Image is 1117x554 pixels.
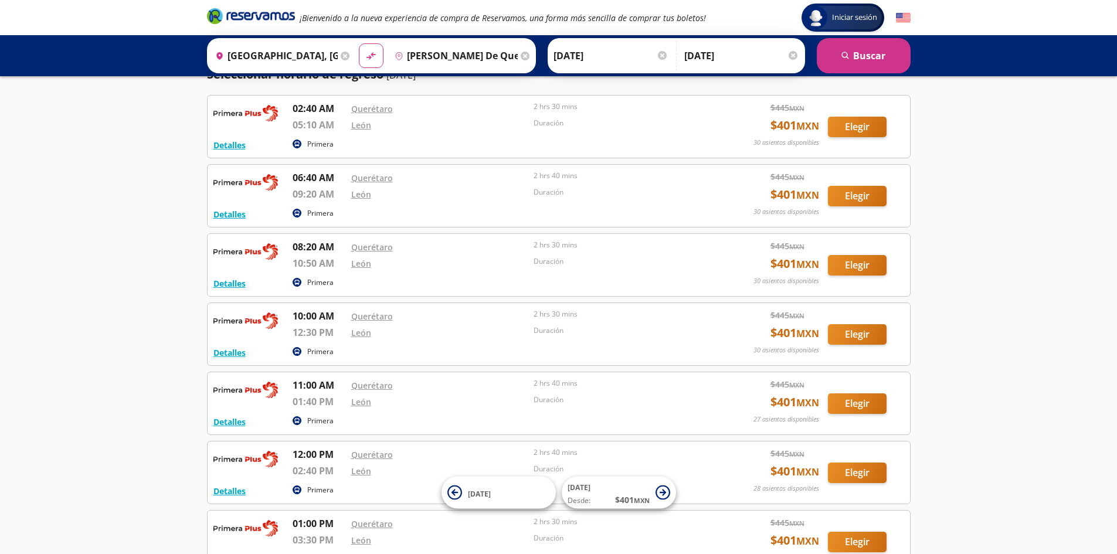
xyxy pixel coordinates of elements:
span: $ 445 [770,240,804,252]
small: MXN [789,380,804,389]
a: León [351,258,371,269]
a: León [351,465,371,477]
button: Detalles [213,346,246,359]
button: Detalles [213,277,246,290]
p: 30 asientos disponibles [753,276,819,286]
span: $ 401 [770,324,819,342]
p: Duración [534,325,711,336]
span: $ 445 [770,447,804,460]
small: MXN [796,120,819,132]
span: $ 401 [770,186,819,203]
span: Desde: [568,495,590,506]
img: RESERVAMOS [213,447,278,471]
p: 09:20 AM [293,187,345,201]
p: 12:30 PM [293,325,345,339]
span: $ 445 [770,101,804,114]
a: Querétaro [351,311,393,322]
p: 08:20 AM [293,240,345,254]
input: Elegir Fecha [554,41,668,70]
span: $ 445 [770,378,804,390]
span: $ 401 [770,463,819,480]
a: León [351,535,371,546]
em: ¡Bienvenido a la nueva experiencia de compra de Reservamos, una forma más sencilla de comprar tus... [300,12,706,23]
button: Elegir [828,255,887,276]
p: 01:40 PM [293,395,345,409]
span: $ 445 [770,309,804,321]
small: MXN [789,242,804,251]
small: MXN [796,327,819,340]
span: $ 401 [770,532,819,549]
a: Querétaro [351,103,393,114]
button: Buscar [817,38,911,73]
p: Primera [307,346,334,357]
a: Querétaro [351,449,393,460]
button: Detalles [213,416,246,428]
input: Opcional [684,41,799,70]
a: Querétaro [351,518,393,529]
a: León [351,120,371,131]
small: MXN [789,173,804,182]
p: 01:00 PM [293,516,345,531]
small: MXN [634,496,650,505]
small: MXN [796,258,819,271]
button: [DATE]Desde:$401MXN [562,477,676,509]
small: MXN [796,396,819,409]
p: 2 hrs 40 mins [534,378,711,389]
span: $ 401 [770,117,819,134]
p: Primera [307,485,334,495]
a: León [351,189,371,200]
span: [DATE] [568,482,590,492]
a: Querétaro [351,380,393,391]
p: Primera [307,139,334,149]
a: León [351,396,371,407]
button: [DATE] [442,477,556,509]
p: 02:40 PM [293,464,345,478]
span: $ 401 [615,494,650,506]
p: 11:00 AM [293,378,345,392]
span: $ 401 [770,255,819,273]
p: 03:30 PM [293,533,345,547]
img: RESERVAMOS [213,101,278,125]
span: Iniciar sesión [827,12,882,23]
a: Brand Logo [207,7,295,28]
a: Querétaro [351,242,393,253]
a: León [351,327,371,338]
p: 10:50 AM [293,256,345,270]
button: Elegir [828,117,887,137]
img: RESERVAMOS [213,171,278,194]
small: MXN [789,311,804,320]
small: MXN [789,104,804,113]
p: 30 asientos disponibles [753,345,819,355]
p: Duración [534,464,711,474]
p: Duración [534,187,711,198]
p: Primera [307,208,334,219]
a: Querétaro [351,172,393,183]
p: 30 asientos disponibles [753,207,819,217]
img: RESERVAMOS [213,378,278,402]
p: 2 hrs 30 mins [534,240,711,250]
p: Primera [307,416,334,426]
img: RESERVAMOS [213,516,278,540]
input: Buscar Origen [211,41,338,70]
small: MXN [789,519,804,528]
p: 28 asientos disponibles [753,484,819,494]
button: English [896,11,911,25]
img: RESERVAMOS [213,309,278,332]
span: $ 445 [770,171,804,183]
button: Detalles [213,139,246,151]
p: 02:40 AM [293,101,345,115]
button: Detalles [213,208,246,220]
small: MXN [796,465,819,478]
span: $ 445 [770,516,804,529]
small: MXN [789,450,804,458]
small: MXN [796,535,819,548]
p: Duración [534,395,711,405]
i: Brand Logo [207,7,295,25]
img: RESERVAMOS [213,240,278,263]
input: Buscar Destino [390,41,518,70]
button: Detalles [213,485,246,497]
p: 30 asientos disponibles [753,138,819,148]
span: $ 401 [770,393,819,411]
p: 2 hrs 30 mins [534,309,711,320]
p: 10:00 AM [293,309,345,323]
